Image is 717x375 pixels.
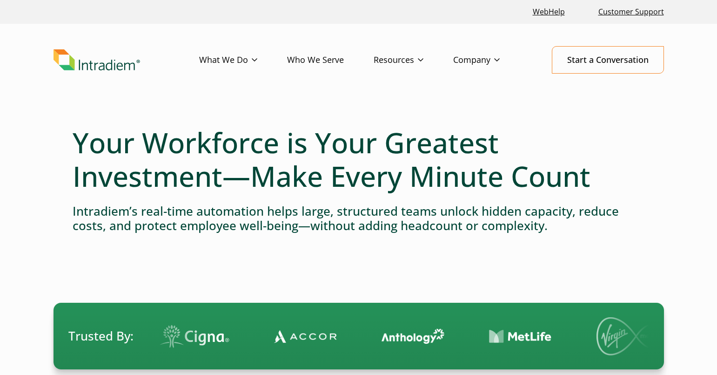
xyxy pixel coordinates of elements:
h1: Your Workforce is Your Greatest Investment—Make Every Minute Count [73,126,645,193]
a: Who We Serve [287,47,374,74]
a: Link to homepage of Intradiem [54,49,199,71]
a: Resources [374,47,453,74]
a: Link opens in a new window [529,2,569,22]
img: Contact Center Automation Accor Logo [231,329,294,343]
img: Virgin Media logo. [553,317,618,355]
img: Intradiem [54,49,140,71]
a: What We Do [199,47,287,74]
a: Customer Support [595,2,668,22]
img: Contact Center Automation MetLife Logo [446,329,509,344]
a: Company [453,47,529,74]
h4: Intradiem’s real-time automation helps large, structured teams unlock hidden capacity, reduce cos... [73,204,645,233]
span: Trusted By: [68,327,134,345]
a: Start a Conversation [552,46,664,74]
